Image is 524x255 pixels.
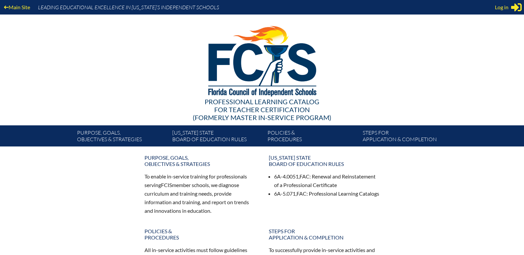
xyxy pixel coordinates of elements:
[161,182,172,188] span: FCIS
[214,106,310,113] span: for Teacher Certification
[141,152,260,170] a: Purpose, goals,objectives & strategies
[511,2,522,13] svg: Sign in or register
[274,189,380,198] li: 6A-5.071, : Professional Learning Catalogs
[265,152,384,170] a: [US_STATE] StateBoard of Education rules
[300,173,309,179] span: FAC
[360,128,455,146] a: Steps forapplication & completion
[74,128,170,146] a: Purpose, goals,objectives & strategies
[1,3,33,12] a: Main Site
[265,128,360,146] a: Policies &Procedures
[194,15,330,105] img: FCISlogo221.eps
[297,190,306,197] span: FAC
[141,225,260,243] a: Policies &Procedures
[274,172,380,189] li: 6A-4.0051, : Renewal and Reinstatement of a Professional Certificate
[265,225,384,243] a: Steps forapplication & completion
[495,3,508,11] span: Log in
[170,128,265,146] a: [US_STATE] StateBoard of Education rules
[72,98,453,121] div: Professional Learning Catalog (formerly Master In-service Program)
[144,172,256,215] p: To enable in-service training for professionals serving member schools, we diagnose curriculum an...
